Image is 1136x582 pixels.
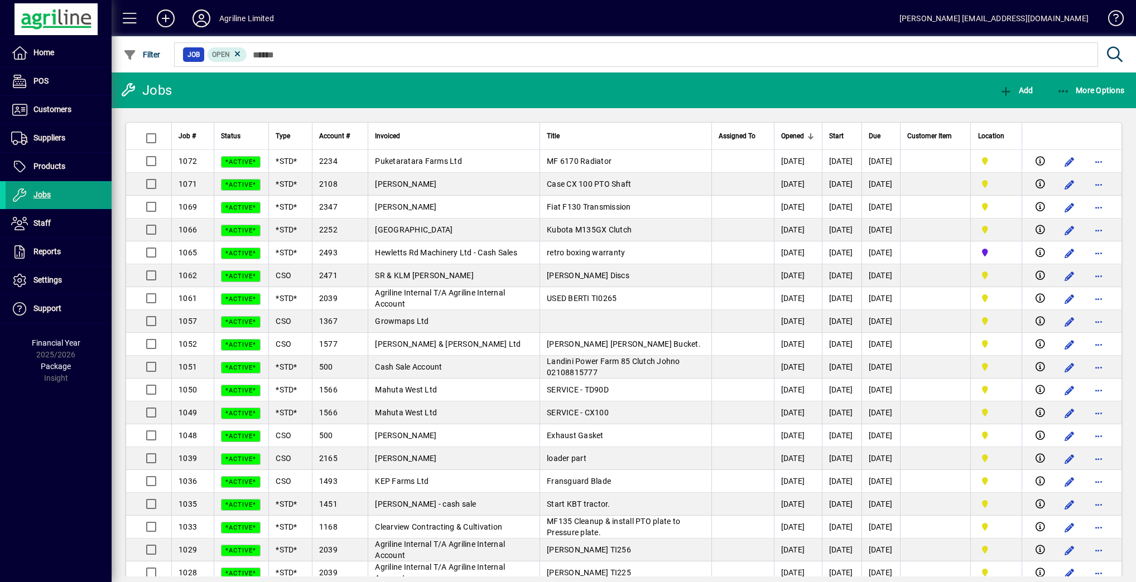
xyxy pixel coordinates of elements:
[774,241,822,264] td: [DATE]
[861,333,900,356] td: [DATE]
[375,385,437,394] span: Mahuta West Ltd
[319,202,338,211] span: 2347
[276,130,290,142] span: Type
[319,130,350,142] span: Account #
[547,225,632,234] span: Kubota M135GX Clutch
[774,173,822,196] td: [DATE]
[375,130,533,142] div: Invoiced
[319,248,338,257] span: 2493
[774,470,822,493] td: [DATE]
[33,133,65,142] span: Suppliers
[822,401,861,424] td: [DATE]
[1061,541,1079,559] button: Edit
[1061,198,1079,216] button: Edit
[1090,198,1108,216] button: More options
[822,379,861,401] td: [DATE]
[774,310,822,333] td: [DATE]
[179,202,197,211] span: 1069
[148,8,184,28] button: Add
[978,130,1004,142] span: Location
[822,287,861,310] td: [DATE]
[179,294,197,303] span: 1061
[179,180,197,188] span: 1071
[774,150,822,173] td: [DATE]
[547,339,701,348] span: [PERSON_NAME] [PERSON_NAME] Bucket.
[319,499,338,508] span: 1451
[179,130,207,142] div: Job #
[861,493,900,516] td: [DATE]
[33,219,51,227] span: Staff
[978,521,1015,533] span: Dargaville
[1061,473,1079,491] button: Edit
[1090,176,1108,193] button: More options
[978,452,1015,464] span: Dargaville
[1057,86,1125,95] span: More Options
[6,210,112,237] a: Staff
[33,190,51,199] span: Jobs
[375,454,436,463] span: [PERSON_NAME]
[6,238,112,266] a: Reports
[829,130,844,142] span: Start
[179,317,197,326] span: 1057
[861,241,900,264] td: [DATE]
[212,51,230,59] span: Open
[1090,518,1108,536] button: More options
[861,287,900,310] td: [DATE]
[822,516,861,539] td: [DATE]
[547,431,604,440] span: Exhaust Gasket
[375,522,502,531] span: Clearview Contracting & Cultivation
[861,424,900,447] td: [DATE]
[547,408,609,417] span: SERVICE - CX100
[1090,290,1108,308] button: More options
[999,86,1033,95] span: Add
[32,338,80,347] span: Financial Year
[978,361,1015,373] span: Dargaville
[822,310,861,333] td: [DATE]
[319,130,362,142] div: Account #
[1090,221,1108,239] button: More options
[1090,244,1108,262] button: More options
[276,477,291,486] span: CSO
[978,406,1015,419] span: Dargaville
[179,431,197,440] span: 1048
[319,522,338,531] span: 1168
[375,362,442,371] span: Cash Sale Account
[978,201,1015,213] span: Dargaville
[6,96,112,124] a: Customers
[899,9,1089,27] div: [PERSON_NAME] [EMAIL_ADDRESS][DOMAIN_NAME]
[219,9,274,27] div: Agriline Limited
[1090,564,1108,582] button: More options
[319,431,333,440] span: 500
[774,516,822,539] td: [DATE]
[822,539,861,561] td: [DATE]
[375,130,400,142] span: Invoiced
[179,362,197,371] span: 1051
[1090,496,1108,513] button: More options
[375,339,521,348] span: [PERSON_NAME] & [PERSON_NAME] Ltd
[719,130,767,142] div: Assigned To
[1054,80,1128,100] button: More Options
[179,499,197,508] span: 1035
[861,196,900,219] td: [DATE]
[319,385,338,394] span: 1566
[319,157,338,166] span: 2234
[547,202,631,211] span: Fiat F130 Transmission
[822,356,861,379] td: [DATE]
[1090,267,1108,285] button: More options
[1061,450,1079,468] button: Edit
[774,333,822,356] td: [DATE]
[41,362,71,371] span: Package
[822,447,861,470] td: [DATE]
[33,76,49,85] span: POS
[33,48,54,57] span: Home
[6,153,112,181] a: Products
[774,539,822,561] td: [DATE]
[978,475,1015,487] span: Dargaville
[1090,313,1108,331] button: More options
[861,379,900,401] td: [DATE]
[1090,336,1108,353] button: More options
[6,295,112,323] a: Support
[375,180,436,188] span: [PERSON_NAME]
[375,157,462,166] span: Puketaratara Farms Ltd
[861,264,900,287] td: [DATE]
